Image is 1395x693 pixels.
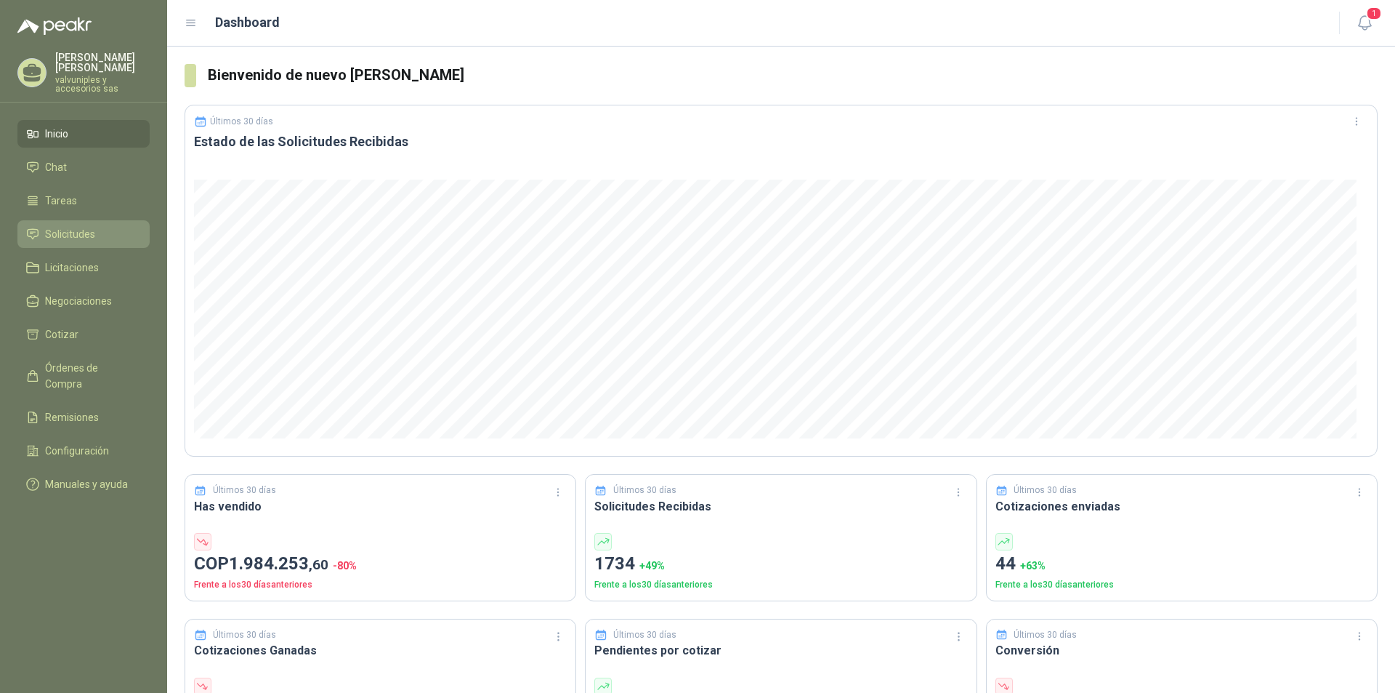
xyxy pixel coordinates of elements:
[639,560,665,572] span: + 49 %
[17,287,150,315] a: Negociaciones
[194,578,567,592] p: Frente a los 30 días anteriores
[45,193,77,209] span: Tareas
[17,254,150,281] a: Licitaciones
[17,17,92,35] img: Logo peakr
[215,12,280,33] h1: Dashboard
[45,159,67,175] span: Chat
[17,153,150,181] a: Chat
[1014,628,1077,642] p: Últimos 30 días
[194,641,567,660] h3: Cotizaciones Ganadas
[594,578,967,592] p: Frente a los 30 días anteriores
[1020,560,1046,572] span: + 63 %
[594,550,967,578] p: 1734
[194,133,1368,151] h3: Estado de las Solicitudes Recibidas
[208,64,1378,87] h3: Bienvenido de nuevo [PERSON_NAME]
[17,354,150,398] a: Órdenes de Compra
[613,628,676,642] p: Últimos 30 días
[309,556,328,573] span: ,60
[17,470,150,498] a: Manuales y ayuda
[45,327,78,343] span: Cotizar
[594,641,967,660] h3: Pendientes por cotizar
[333,560,357,572] span: -80 %
[194,497,567,516] h3: Has vendido
[45,260,99,276] span: Licitaciones
[55,76,150,93] p: valvuniples y accesorios sas
[45,226,95,242] span: Solicitudes
[229,553,328,574] span: 1.984.253
[17,120,150,148] a: Inicio
[995,641,1368,660] h3: Conversión
[995,497,1368,516] h3: Cotizaciones enviadas
[55,52,150,73] p: [PERSON_NAME] [PERSON_NAME]
[1014,484,1077,497] p: Últimos 30 días
[45,360,136,392] span: Órdenes de Compra
[213,484,276,497] p: Últimos 30 días
[213,628,276,642] p: Últimos 30 días
[45,126,68,142] span: Inicio
[594,497,967,516] h3: Solicitudes Recibidas
[1366,7,1382,20] span: 1
[210,116,273,127] p: Últimos 30 días
[613,484,676,497] p: Últimos 30 días
[45,293,112,309] span: Negociaciones
[17,321,150,348] a: Cotizar
[17,187,150,215] a: Tareas
[995,578,1368,592] p: Frente a los 30 días anteriores
[194,550,567,578] p: COP
[17,437,150,465] a: Configuración
[995,550,1368,578] p: 44
[1351,10,1378,36] button: 1
[17,404,150,431] a: Remisiones
[17,220,150,248] a: Solicitudes
[45,409,99,425] span: Remisiones
[45,443,109,459] span: Configuración
[45,476,128,492] span: Manuales y ayuda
